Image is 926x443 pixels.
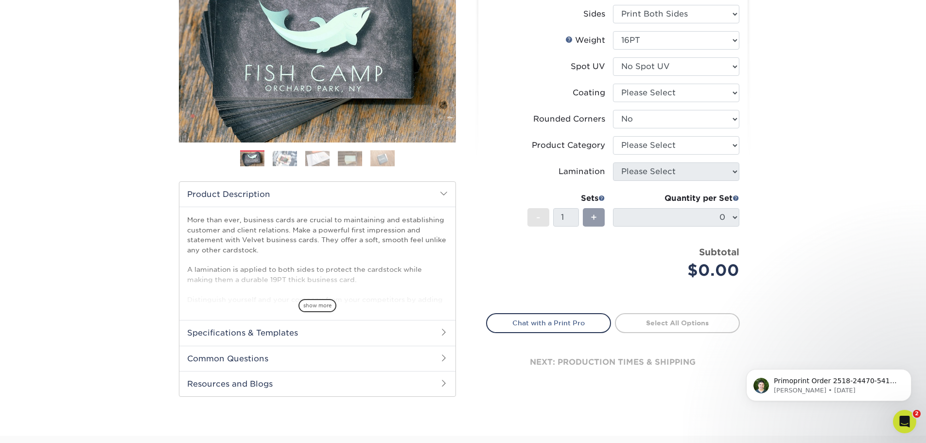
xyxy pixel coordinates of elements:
[240,147,264,171] img: Business Cards 01
[486,313,611,333] a: Chat with a Print Pro
[732,349,926,417] iframe: Intercom notifications message
[565,35,605,46] div: Weight
[370,150,395,167] img: Business Cards 05
[298,299,336,312] span: show more
[532,140,605,151] div: Product Category
[179,320,455,345] h2: Specifications & Templates
[486,333,740,391] div: next: production times & shipping
[893,410,916,433] iframe: Intercom live chat
[533,113,605,125] div: Rounded Corners
[591,210,597,225] span: +
[179,371,455,396] h2: Resources and Blogs
[187,215,448,373] p: More than ever, business cards are crucial to maintaining and establishing customer and client re...
[573,87,605,99] div: Coating
[179,346,455,371] h2: Common Questions
[273,151,297,166] img: Business Cards 02
[536,210,541,225] span: -
[527,193,605,204] div: Sets
[615,313,740,333] a: Select All Options
[583,8,605,20] div: Sides
[305,151,330,166] img: Business Cards 03
[620,259,739,282] div: $0.00
[179,182,455,207] h2: Product Description
[571,61,605,72] div: Spot UV
[559,166,605,177] div: Lamination
[613,193,739,204] div: Quantity per Set
[699,247,739,257] strong: Subtotal
[913,410,921,418] span: 2
[338,151,362,166] img: Business Cards 04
